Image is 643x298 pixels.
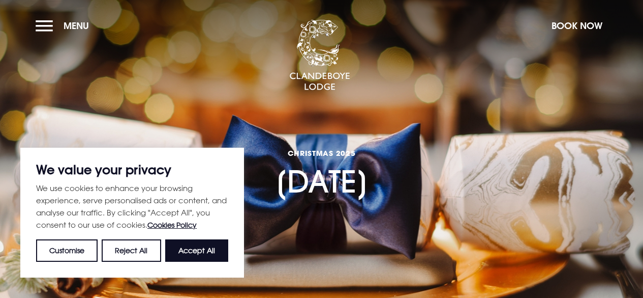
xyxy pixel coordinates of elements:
button: Reject All [102,239,161,262]
button: Book Now [546,15,607,37]
button: Customise [36,239,98,262]
p: We value your privacy [36,164,228,176]
img: Clandeboye Lodge [289,20,350,91]
span: CHRISTMAS 2025 [275,148,369,158]
button: Accept All [165,239,228,262]
p: We use cookies to enhance your browsing experience, serve personalised ads or content, and analys... [36,182,228,231]
span: Menu [64,20,89,32]
h1: [DATE] [275,111,369,200]
div: We value your privacy [20,148,244,278]
a: Cookies Policy [147,221,197,229]
button: Menu [36,15,94,37]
